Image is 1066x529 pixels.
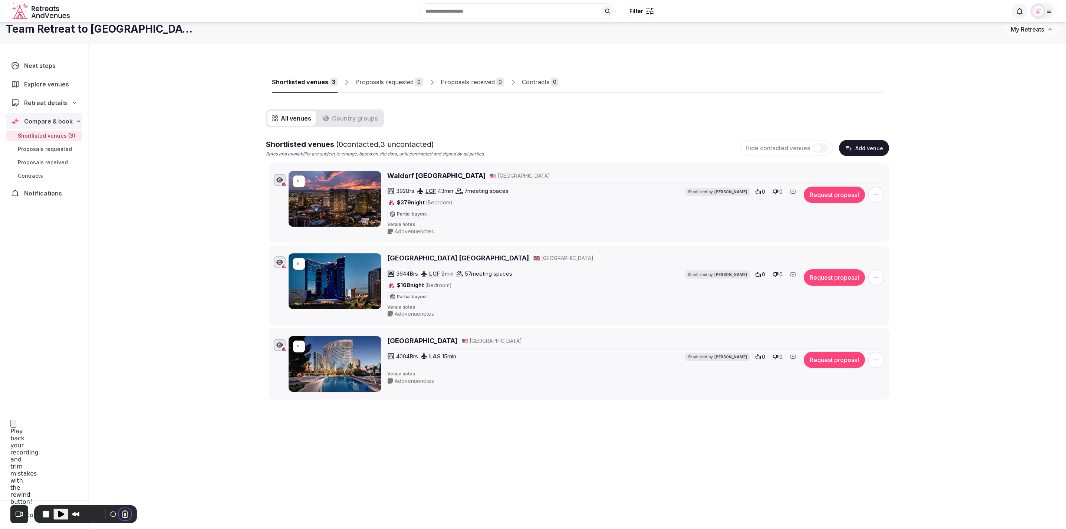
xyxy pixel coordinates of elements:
span: Contracts [18,172,43,180]
a: Contracts [6,171,82,181]
span: Proposals received [18,159,68,166]
span: Filter [629,7,643,15]
span: Notifications [24,189,65,198]
button: Filter [625,4,658,18]
a: Visit the homepage [12,3,71,20]
a: Shortlisted venues (3) [6,131,82,141]
a: Proposals requested [6,144,82,154]
svg: Retreats and Venues company logo [12,3,71,20]
span: Compare & book [24,117,73,126]
button: Collapse Sidebar [6,507,82,523]
span: Retreat details [24,98,67,107]
a: Proposals received [6,157,82,168]
button: Request proposal [804,269,865,286]
span: Explore venues [24,80,72,89]
img: miaceralde [1033,6,1043,16]
button: Request proposal [804,352,865,368]
a: Notifications [6,185,82,201]
span: Next steps [24,61,59,70]
span: Shortlisted venues (3) [18,132,75,139]
a: Next steps [6,58,82,73]
span: Proposals requested [18,145,72,153]
a: Explore venues [6,76,82,92]
button: Request proposal [804,187,865,203]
